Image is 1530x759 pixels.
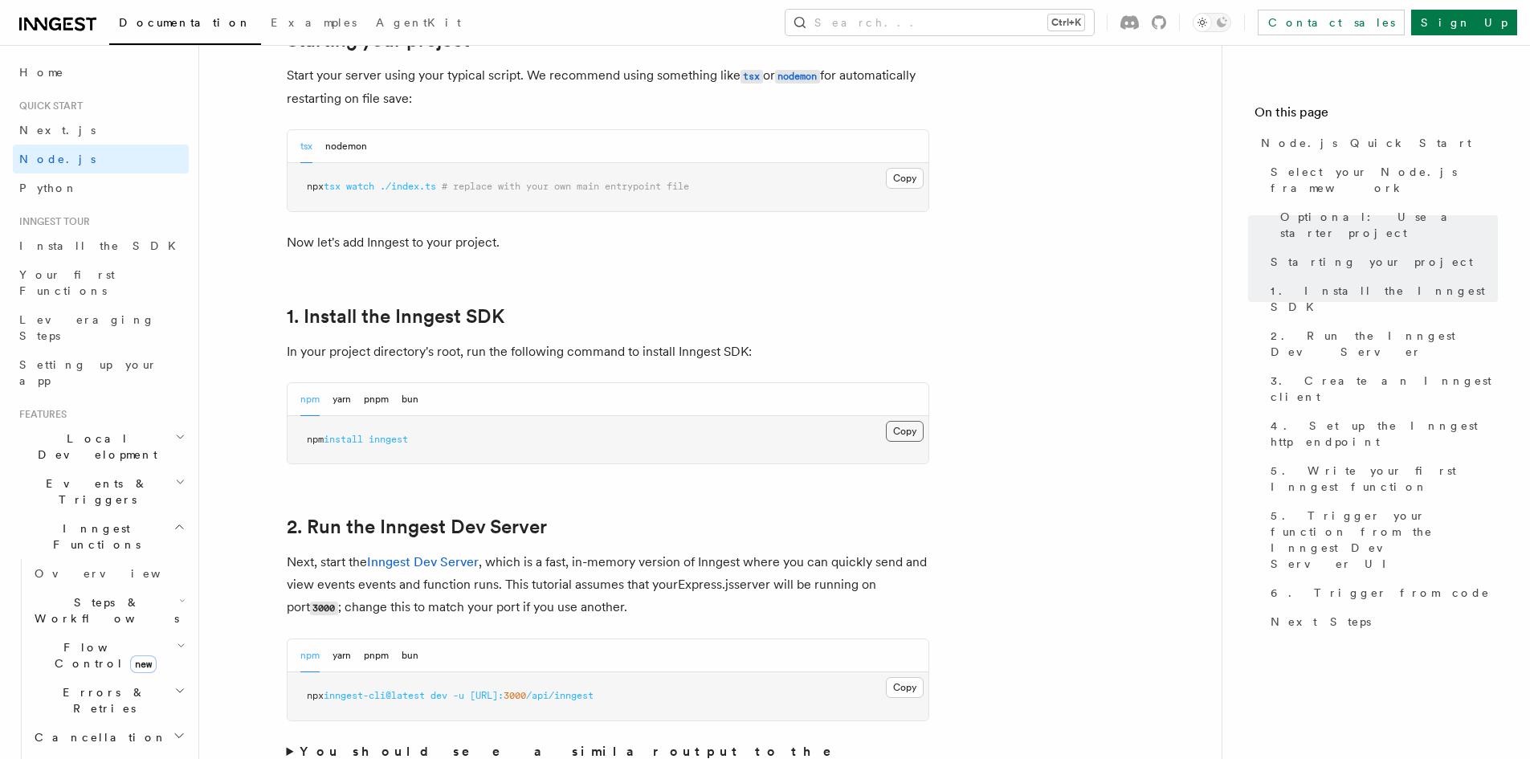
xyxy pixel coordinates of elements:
[19,182,78,194] span: Python
[28,559,189,588] a: Overview
[324,434,363,445] span: install
[1271,585,1490,601] span: 6. Trigger from code
[775,70,820,84] code: nodemon
[109,5,261,45] a: Documentation
[307,690,324,701] span: npx
[130,655,157,673] span: new
[13,305,189,350] a: Leveraging Steps
[442,181,689,192] span: # replace with your own main entrypoint file
[13,173,189,202] a: Python
[271,16,357,29] span: Examples
[13,231,189,260] a: Install the SDK
[1261,135,1471,151] span: Node.js Quick Start
[1255,103,1498,129] h4: On this page
[333,639,351,672] button: yarn
[1264,276,1498,321] a: 1. Install the Inngest SDK
[1274,202,1498,247] a: Optional: Use a starter project
[1271,283,1498,315] span: 1. Install the Inngest SDK
[13,520,173,553] span: Inngest Functions
[1271,463,1498,495] span: 5. Write your first Inngest function
[430,690,447,701] span: dev
[1264,411,1498,456] a: 4. Set up the Inngest http endpoint
[13,58,189,87] a: Home
[307,181,324,192] span: npx
[19,239,186,252] span: Install the SDK
[13,424,189,469] button: Local Development
[1280,209,1498,241] span: Optional: Use a starter project
[1264,578,1498,607] a: 6. Trigger from code
[1264,366,1498,411] a: 3. Create an Inngest client
[28,639,177,671] span: Flow Control
[13,215,90,228] span: Inngest tour
[366,5,471,43] a: AgentKit
[1193,13,1231,32] button: Toggle dark mode
[1264,456,1498,501] a: 5. Write your first Inngest function
[287,516,547,538] a: 2. Run the Inngest Dev Server
[287,551,929,619] p: Next, start the , which is a fast, in-memory version of Inngest where you can quickly send and vi...
[13,475,175,508] span: Events & Triggers
[402,639,418,672] button: bun
[1271,254,1473,270] span: Starting your project
[775,67,820,83] a: nodemon
[1271,373,1498,405] span: 3. Create an Inngest client
[1264,247,1498,276] a: Starting your project
[333,383,351,416] button: yarn
[19,153,96,165] span: Node.js
[28,678,189,723] button: Errors & Retries
[741,67,763,83] a: tsx
[886,421,924,442] button: Copy
[376,16,461,29] span: AgentKit
[13,100,83,112] span: Quick start
[19,64,64,80] span: Home
[1255,129,1498,157] a: Node.js Quick Start
[13,431,175,463] span: Local Development
[19,313,155,342] span: Leveraging Steps
[1271,164,1498,196] span: Select your Node.js framework
[785,10,1094,35] button: Search...Ctrl+K
[13,350,189,395] a: Setting up your app
[364,383,389,416] button: pnpm
[1258,10,1405,35] a: Contact sales
[1271,328,1498,360] span: 2. Run the Inngest Dev Server
[287,231,929,254] p: Now let's add Inngest to your project.
[886,677,924,698] button: Copy
[13,469,189,514] button: Events & Triggers
[28,684,174,716] span: Errors & Retries
[307,434,324,445] span: npm
[28,594,179,626] span: Steps & Workflows
[287,305,504,328] a: 1. Install the Inngest SDK
[741,70,763,84] code: tsx
[364,639,389,672] button: pnpm
[28,588,189,633] button: Steps & Workflows
[886,168,924,189] button: Copy
[13,116,189,145] a: Next.js
[380,181,436,192] span: ./index.ts
[13,145,189,173] a: Node.js
[325,130,367,163] button: nodemon
[402,383,418,416] button: bun
[28,633,189,678] button: Flow Controlnew
[526,690,594,701] span: /api/inngest
[504,690,526,701] span: 3000
[19,268,115,297] span: Your first Functions
[28,723,189,752] button: Cancellation
[19,358,157,387] span: Setting up your app
[1048,14,1084,31] kbd: Ctrl+K
[369,434,408,445] span: inngest
[1264,157,1498,202] a: Select your Node.js framework
[1271,418,1498,450] span: 4. Set up the Inngest http endpoint
[1271,508,1498,572] span: 5. Trigger your function from the Inngest Dev Server UI
[1264,607,1498,636] a: Next Steps
[453,690,464,701] span: -u
[1264,501,1498,578] a: 5. Trigger your function from the Inngest Dev Server UI
[1411,10,1517,35] a: Sign Up
[13,408,67,421] span: Features
[35,567,200,580] span: Overview
[28,729,167,745] span: Cancellation
[1264,321,1498,366] a: 2. Run the Inngest Dev Server
[324,181,341,192] span: tsx
[300,383,320,416] button: npm
[13,260,189,305] a: Your first Functions
[300,130,312,163] button: tsx
[346,181,374,192] span: watch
